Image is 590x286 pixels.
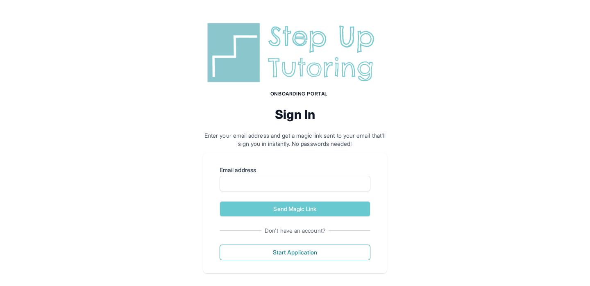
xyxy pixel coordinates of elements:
h2: Sign In [203,107,387,122]
h1: Onboarding Portal [211,91,387,97]
label: Email address [220,166,370,174]
span: Don't have an account? [261,227,329,235]
p: Enter your email address and get a magic link sent to your email that'll sign you in instantly. N... [203,132,387,148]
button: Start Application [220,245,370,260]
img: Step Up Tutoring horizontal logo [203,20,387,86]
button: Send Magic Link [220,201,370,217]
